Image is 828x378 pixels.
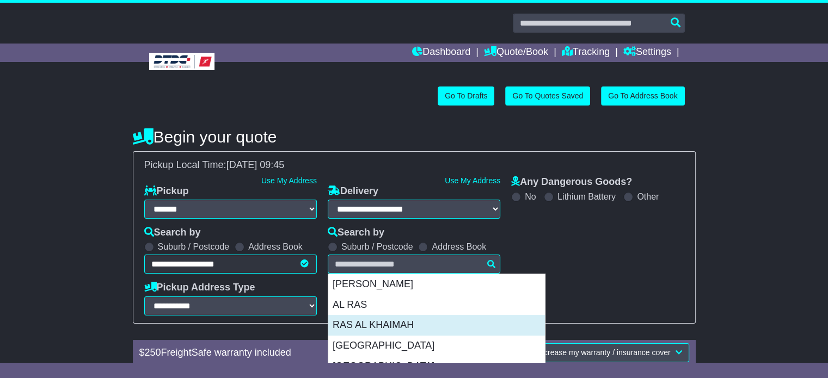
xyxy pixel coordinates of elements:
div: [GEOGRAPHIC_DATA] [328,356,545,377]
a: Use My Address [445,176,500,185]
label: Any Dangerous Goods? [511,176,632,188]
a: Quote/Book [484,44,548,62]
span: Increase my warranty / insurance cover [537,348,670,357]
label: Pickup Address Type [144,282,255,294]
div: [PERSON_NAME] [328,274,545,295]
label: Other [637,191,659,202]
div: $ FreightSafe warranty included [134,347,443,359]
label: Address Book [432,241,486,252]
div: [GEOGRAPHIC_DATA] [328,336,545,356]
label: Delivery [328,185,378,197]
label: No [525,191,536,202]
h4: Begin your quote [133,128,696,146]
label: Suburb / Postcode [341,241,413,252]
a: Go To Drafts [438,86,494,106]
a: Go To Address Book [601,86,684,106]
label: Suburb / Postcode [158,241,230,252]
div: RAS AL KHAIMAH [328,315,545,336]
span: [DATE] 09:45 [226,159,285,170]
label: Search by [144,227,201,239]
label: Pickup [144,185,189,197]
a: Use My Address [261,176,317,185]
a: Dashboard [412,44,470,62]
a: Settings [623,44,671,62]
a: Go To Quotes Saved [505,86,590,106]
label: Lithium Battery [557,191,616,202]
div: AL RAS [328,295,545,315]
a: Tracking [562,44,610,62]
button: Increase my warranty / insurance cover [530,343,689,362]
div: Pickup Local Time: [139,159,690,171]
span: 250 [145,347,161,358]
label: Address Book [248,241,303,252]
label: Search by [328,227,384,239]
